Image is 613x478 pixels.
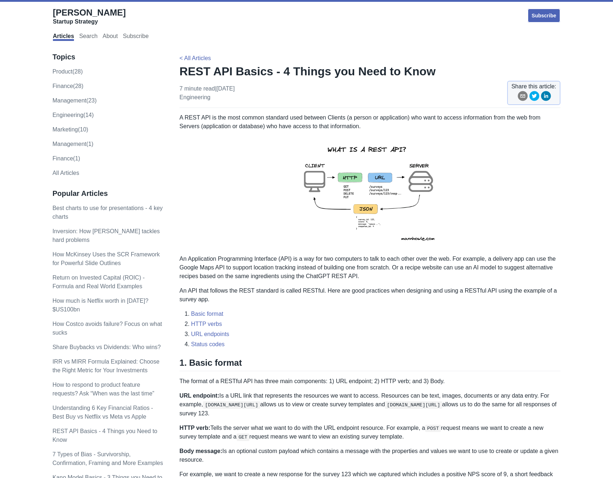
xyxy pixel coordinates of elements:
[53,189,164,198] h3: Popular Articles
[53,205,163,220] a: Best charts to use for presentations - 4 key charts
[191,341,225,347] a: Status codes
[53,7,126,25] a: [PERSON_NAME]Startup Strategy
[179,113,560,131] p: A REST API is the most common standard used between Clients (a person or application) who want to...
[53,53,164,62] h3: Topics
[529,91,539,104] button: twitter
[53,8,126,17] span: [PERSON_NAME]
[203,401,260,408] code: [DOMAIN_NAME][URL]
[191,331,229,337] a: URL endpoints
[53,251,160,266] a: How McKinsey Uses the SCR Framework for Powerful Slide Outlines
[53,83,83,89] a: finance(28)
[527,8,561,23] a: Subscribe
[53,18,126,25] div: Startup Strategy
[53,141,94,147] a: Management(1)
[123,33,149,41] a: Subscribe
[511,82,556,91] span: Share this article:
[237,433,249,441] code: GET
[53,33,74,41] a: Articles
[53,126,88,133] a: marketing(10)
[179,286,560,304] p: An API that follows the REST standard is called RESTful. Here are good practices when designing a...
[53,405,153,420] a: Understanding 6 Key Financial Ratios - Best Buy vs Netflix vs Meta vs Apple
[53,68,83,75] a: product(28)
[179,393,219,399] strong: URL endpoint:
[53,428,157,443] a: REST API Basics - 4 Things you Need to Know
[53,451,163,466] a: 7 Types of Bias - Survivorship, Confirmation, Framing and More Examples
[179,94,210,100] a: engineering
[53,344,161,350] a: Share Buybacks vs Dividends: Who wins?
[53,112,94,118] a: engineering(14)
[425,425,441,432] code: POST
[385,401,442,408] code: [DOMAIN_NAME][URL]
[179,55,211,61] a: < All Articles
[179,255,560,281] p: An Application Programming Interface (API) is a way for two computers to talk to each other over ...
[53,228,160,243] a: Inversion: How [PERSON_NAME] tackles hard problems
[79,33,98,41] a: Search
[53,155,80,162] a: Finance(1)
[179,377,560,386] p: The format of a RESTful API has three main components: 1) URL endpoint; 2) HTTP verb; and 3) Body.
[179,448,222,454] strong: Body message:
[518,91,528,104] button: email
[53,97,97,104] a: management(23)
[53,298,149,313] a: How much is Netflix worth in [DATE]? $US100bn
[541,91,551,104] button: linkedin
[191,311,223,317] a: Basic format
[291,137,450,249] img: rest-api
[53,274,145,289] a: Return on Invested Capital (ROIC) - Formula and Real World Examples
[179,424,560,441] p: Tells the server what we want to do with the URL endpoint resource. For example, a request means ...
[179,391,560,418] p: Is a URL link that represents the resources we want to access. Resources can be text, images, doc...
[53,321,162,336] a: How Costco avoids failure? Focus on what sucks
[179,64,560,79] h1: REST API Basics - 4 Things you Need to Know
[53,358,160,373] a: IRR vs MIRR Formula Explained: Choose the Right Metric for Your Investments
[179,357,560,371] h2: 1. Basic format
[103,33,118,41] a: About
[53,382,154,397] a: How to respond to product feature requests? Ask “When was the last time”
[53,170,79,176] a: All Articles
[191,321,222,327] a: HTTP verbs
[179,447,560,464] p: Is an optional custom payload which contains a message with the properties and values we want to ...
[179,84,235,102] p: 7 minute read | [DATE]
[179,425,210,431] strong: HTTP verb:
